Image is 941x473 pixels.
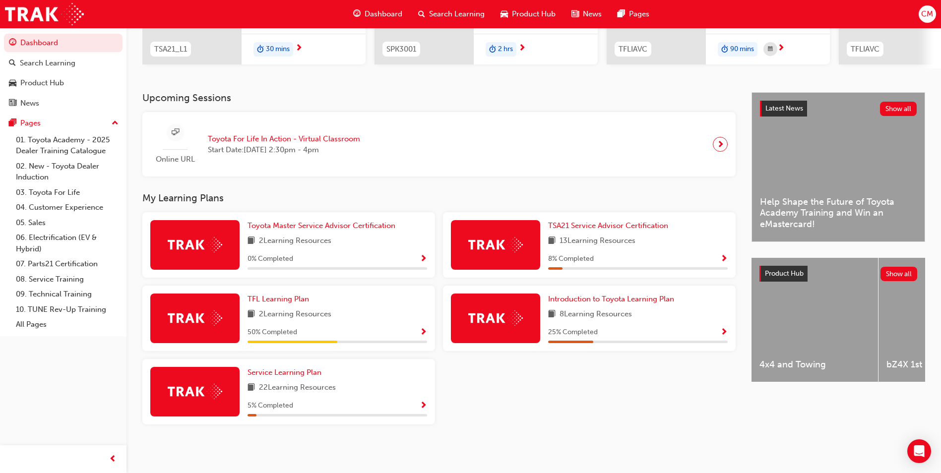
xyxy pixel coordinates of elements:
span: book-icon [548,308,556,321]
span: calendar-icon [768,43,773,56]
a: Latest NewsShow allHelp Shape the Future of Toyota Academy Training and Win an eMastercard! [752,92,925,242]
span: news-icon [9,99,16,108]
button: CM [919,5,936,23]
span: Product Hub [765,269,804,278]
span: Service Learning Plan [248,368,321,377]
span: Latest News [765,104,803,113]
span: Start Date: [DATE] 2:30pm - 4pm [208,144,360,156]
button: Show all [880,102,917,116]
span: 4x4 and Towing [759,359,870,370]
a: Dashboard [4,34,123,52]
span: Toyota Master Service Advisor Certification [248,221,395,230]
a: pages-iconPages [610,4,657,24]
a: Product HubShow all [759,266,917,282]
a: 03. Toyota For Life [12,185,123,200]
img: Trak [468,310,523,326]
span: car-icon [501,8,508,20]
button: Show Progress [420,253,427,265]
span: pages-icon [9,119,16,128]
span: TFLIAVC [619,44,647,55]
span: TFLIAVC [851,44,879,55]
h3: My Learning Plans [142,192,736,204]
span: Show Progress [420,328,427,337]
img: Trak [168,384,222,399]
span: duration-icon [257,43,264,56]
span: next-icon [777,44,785,53]
span: 0 % Completed [248,253,293,265]
a: news-iconNews [564,4,610,24]
span: Online URL [150,154,200,165]
span: 90 mins [730,44,754,55]
span: 8 Learning Resources [560,308,632,321]
img: Trak [168,310,222,326]
span: guage-icon [353,8,361,20]
span: Dashboard [365,8,402,20]
a: 4x4 and Towing [752,258,878,382]
a: 08. Service Training [12,272,123,287]
a: 10. TUNE Rev-Up Training [12,302,123,317]
span: pages-icon [618,8,625,20]
span: guage-icon [9,39,16,48]
span: TFL Learning Plan [248,295,309,303]
span: TSA21_L1 [154,44,187,55]
a: 09. Technical Training [12,287,123,302]
div: Pages [20,118,41,129]
a: 05. Sales [12,215,123,231]
span: 2 Learning Resources [259,235,331,247]
span: search-icon [9,59,16,68]
img: Trak [5,3,84,25]
a: TFL Learning Plan [248,294,313,305]
span: book-icon [248,382,255,394]
span: duration-icon [721,43,728,56]
span: Show Progress [720,255,728,264]
a: Search Learning [4,54,123,72]
span: sessionType_ONLINE_URL-icon [172,126,179,139]
a: Introduction to Toyota Learning Plan [548,294,678,305]
button: Show Progress [420,400,427,412]
span: Introduction to Toyota Learning Plan [548,295,674,303]
span: up-icon [112,117,119,130]
span: car-icon [9,79,16,88]
a: car-iconProduct Hub [493,4,564,24]
span: Show Progress [420,402,427,411]
div: News [20,98,39,109]
span: 8 % Completed [548,253,594,265]
button: Show all [880,267,918,281]
a: News [4,94,123,113]
span: 13 Learning Resources [560,235,635,247]
button: Show Progress [720,326,728,339]
button: Pages [4,114,123,132]
span: next-icon [295,44,303,53]
span: book-icon [248,308,255,321]
span: next-icon [717,137,724,151]
span: 2 Learning Resources [259,308,331,321]
span: TSA21 Service Advisor Certification [548,221,668,230]
span: news-icon [571,8,579,20]
a: 02. New - Toyota Dealer Induction [12,159,123,185]
span: CM [921,8,933,20]
button: Show Progress [420,326,427,339]
a: 01. Toyota Academy - 2025 Dealer Training Catalogue [12,132,123,159]
span: Pages [629,8,649,20]
div: Open Intercom Messenger [907,439,931,463]
h3: Upcoming Sessions [142,92,736,104]
span: duration-icon [489,43,496,56]
a: 04. Customer Experience [12,200,123,215]
a: TSA21 Service Advisor Certification [548,220,672,232]
span: Search Learning [429,8,485,20]
a: Online URLToyota For Life In Action - Virtual ClassroomStart Date:[DATE] 2:30pm - 4pm [150,120,728,169]
a: Toyota Master Service Advisor Certification [248,220,399,232]
span: 5 % Completed [248,400,293,412]
a: search-iconSearch Learning [410,4,493,24]
img: Trak [468,237,523,252]
span: Help Shape the Future of Toyota Academy Training and Win an eMastercard! [760,196,917,230]
span: News [583,8,602,20]
span: 25 % Completed [548,327,598,338]
div: Product Hub [20,77,64,89]
span: Toyota For Life In Action - Virtual Classroom [208,133,360,145]
a: Latest NewsShow all [760,101,917,117]
span: book-icon [248,235,255,247]
span: Show Progress [720,328,728,337]
span: Show Progress [420,255,427,264]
